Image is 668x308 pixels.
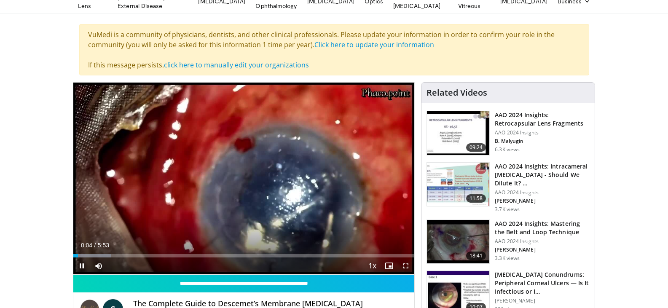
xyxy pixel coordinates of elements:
a: 11:58 AAO 2024 Insights: Intracameral [MEDICAL_DATA] - Should We Dilute It? … AAO 2024 Insights [... [427,162,590,213]
button: Pause [73,257,90,274]
span: / [94,242,96,249]
span: 0:04 [81,242,92,249]
span: 5:53 [98,242,109,249]
button: Fullscreen [397,257,414,274]
span: 11:58 [466,194,486,203]
video-js: Video Player [73,83,415,275]
p: B. Malyugin [495,138,590,145]
p: 3.7K views [495,206,520,213]
button: Enable picture-in-picture mode [381,257,397,274]
a: Click here to update your information [314,40,434,49]
p: AAO 2024 Insights [495,129,590,136]
img: de733f49-b136-4bdc-9e00-4021288efeb7.150x105_q85_crop-smart_upscale.jpg [427,163,489,206]
p: AAO 2024 Insights [495,189,590,196]
p: AAO 2024 Insights [495,238,590,245]
img: 22a3a3a3-03de-4b31-bd81-a17540334f4a.150x105_q85_crop-smart_upscale.jpg [427,220,489,264]
p: [PERSON_NAME] [495,246,590,253]
div: Progress Bar [73,254,415,257]
p: [PERSON_NAME] [495,297,590,304]
p: [PERSON_NAME] [495,198,590,204]
img: 01f52a5c-6a53-4eb2-8a1d-dad0d168ea80.150x105_q85_crop-smart_upscale.jpg [427,111,489,155]
h3: AAO 2024 Insights: Mastering the Belt and Loop Technique [495,220,590,236]
h3: AAO 2024 Insights: Intracameral [MEDICAL_DATA] - Should We Dilute It? … [495,162,590,187]
div: VuMedi is a community of physicians, dentists, and other clinical professionals. Please update yo... [79,24,589,75]
button: Mute [90,257,107,274]
span: 18:41 [466,252,486,260]
p: 6.3K views [495,146,520,153]
a: click here to manually edit your organizations [164,60,309,70]
h3: AAO 2024 Insights: Retrocapsular Lens Fragments [495,111,590,128]
button: Playback Rate [364,257,381,274]
p: 3.3K views [495,255,520,262]
a: 18:41 AAO 2024 Insights: Mastering the Belt and Loop Technique AAO 2024 Insights [PERSON_NAME] 3.... [427,220,590,264]
span: 09:24 [466,143,486,152]
h3: [MEDICAL_DATA] Conundrums: Peripheral Corneal Ulcers — Is It Infectious or I… [495,271,590,296]
h4: Related Videos [427,88,487,98]
a: 09:24 AAO 2024 Insights: Retrocapsular Lens Fragments AAO 2024 Insights B. Malyugin 6.3K views [427,111,590,155]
